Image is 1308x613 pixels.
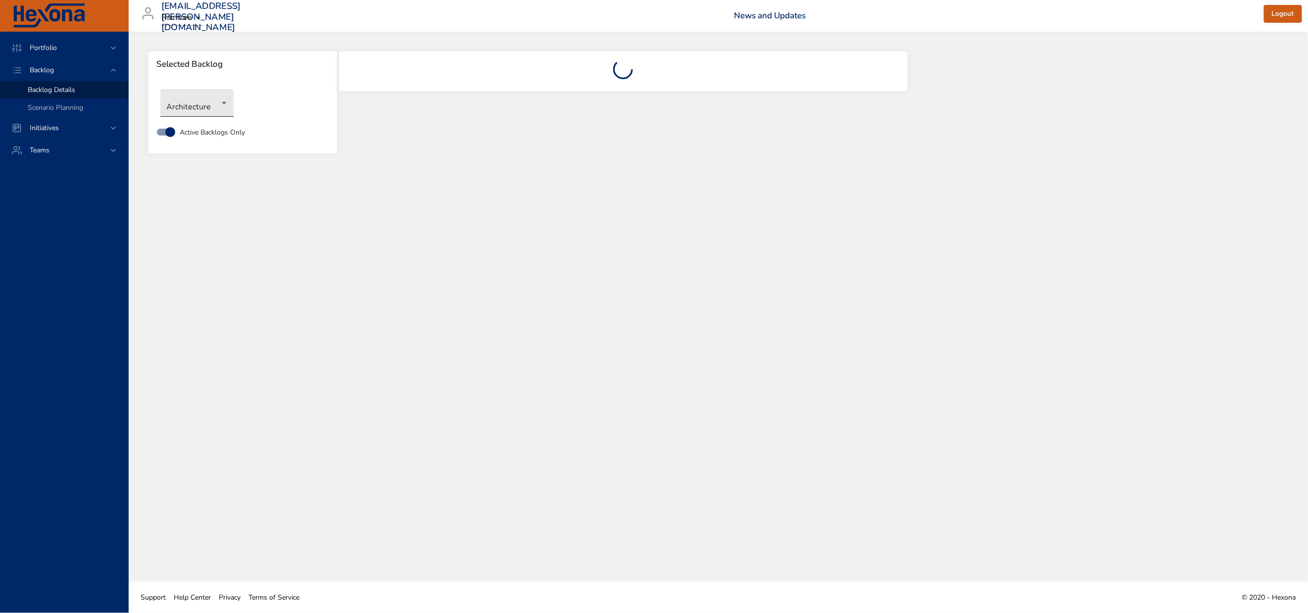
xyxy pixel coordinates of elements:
span: Backlog [22,65,62,75]
button: Logout [1264,5,1302,23]
a: News and Updates [734,10,806,21]
a: Support [137,586,170,609]
a: Help Center [170,586,215,609]
span: © 2020 - Hexona [1242,593,1296,602]
a: Terms of Service [244,586,303,609]
span: Teams [22,145,57,155]
div: Raintree [161,10,204,26]
div: Architecture [160,89,234,117]
span: Backlog Details [28,85,75,94]
span: Scenario Planning [28,103,83,112]
span: Logout [1272,8,1294,20]
img: Hexona [12,3,86,28]
span: Active Backlogs Only [180,127,245,138]
span: Privacy [219,593,241,602]
span: Help Center [174,593,211,602]
h3: [EMAIL_ADDRESS][PERSON_NAME][DOMAIN_NAME] [161,1,241,33]
span: Terms of Service [248,593,299,602]
a: Privacy [215,586,244,609]
span: Initiatives [22,123,67,133]
span: Support [141,593,166,602]
span: Portfolio [22,43,65,52]
span: Selected Backlog [156,59,329,69]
